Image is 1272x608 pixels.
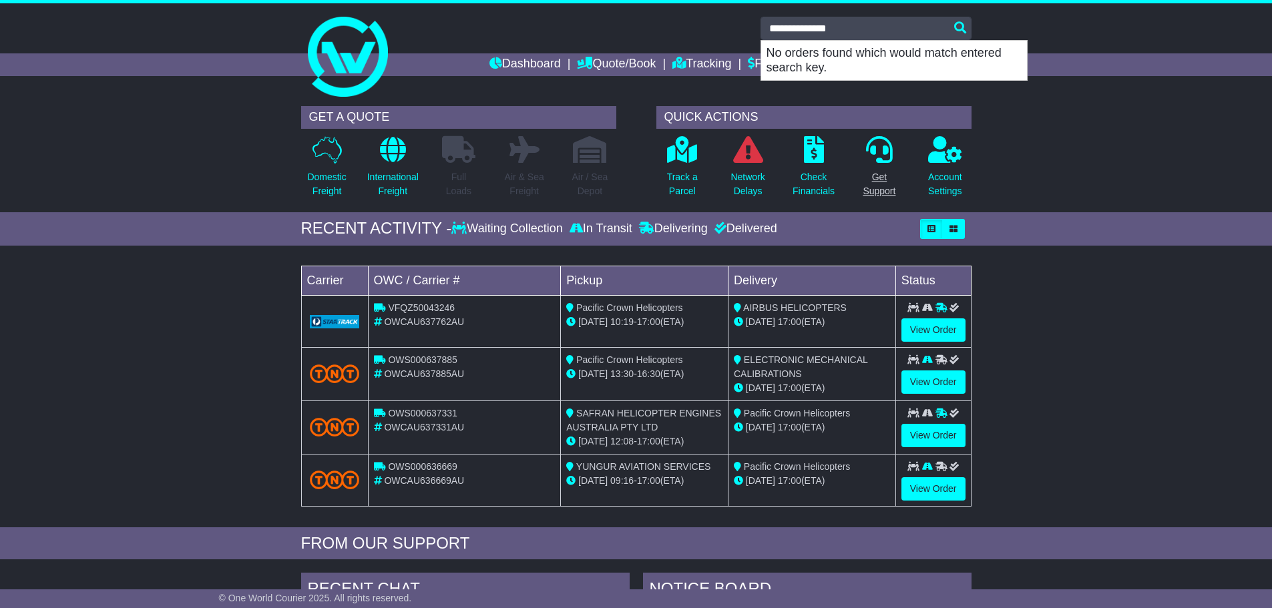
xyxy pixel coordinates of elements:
span: 10:19 [610,316,634,327]
div: FROM OUR SUPPORT [301,534,972,553]
div: Delivering [636,222,711,236]
span: 17:00 [778,475,801,486]
span: OWS000637885 [388,354,457,365]
span: OWS000637331 [388,408,457,418]
p: Air & Sea Freight [505,170,544,198]
a: CheckFinancials [792,135,835,206]
a: InternationalFreight [367,135,419,206]
p: Domestic Freight [307,170,346,198]
span: Pacific Crown Helicopters [744,461,851,472]
div: RECENT ACTIVITY - [301,219,452,238]
span: [DATE] [578,316,608,327]
p: International Freight [367,170,419,198]
span: 17:00 [637,475,660,486]
div: - (ETA) [566,367,722,381]
span: Pacific Crown Helicopters [576,302,683,313]
div: (ETA) [734,420,890,434]
span: Pacific Crown Helicopters [744,408,851,418]
p: Network Delays [730,170,765,198]
span: OWCAU637331AU [384,422,464,432]
span: [DATE] [578,368,608,379]
span: OWS000636669 [388,461,457,472]
a: GetSupport [862,135,896,206]
a: View Order [901,370,966,394]
a: Tracking [672,53,731,76]
p: Check Financials [793,170,835,198]
div: - (ETA) [566,474,722,488]
div: QUICK ACTIONS [656,106,972,129]
a: NetworkDelays [730,135,765,206]
span: VFQZ50043246 [388,302,455,313]
p: Air / Sea Depot [572,170,608,198]
span: [DATE] [746,475,775,486]
div: In Transit [566,222,636,236]
span: [DATE] [578,436,608,446]
span: 09:16 [610,475,634,486]
span: Pacific Crown Helicopters [576,354,683,365]
a: AccountSettings [927,135,963,206]
div: Delivered [711,222,777,236]
span: 17:00 [778,382,801,393]
div: - (ETA) [566,434,722,448]
img: TNT_Domestic.png [310,418,360,436]
span: ELECTRONIC MECHANICAL CALIBRATIONS [734,354,867,379]
span: YUNGUR AVIATION SERVICES [576,461,711,472]
span: [DATE] [578,475,608,486]
div: (ETA) [734,474,890,488]
span: AIRBUS HELICOPTERS [743,302,847,313]
td: Carrier [301,266,368,295]
p: Get Support [863,170,895,198]
img: TNT_Domestic.png [310,471,360,489]
a: View Order [901,318,966,342]
img: TNT_Domestic.png [310,364,360,382]
span: 17:00 [637,316,660,327]
a: DomesticFreight [306,135,347,206]
p: Account Settings [928,170,962,198]
a: Financials [748,53,809,76]
span: [DATE] [746,382,775,393]
span: OWCAU637885AU [384,368,464,379]
span: © One World Courier 2025. All rights reserved. [219,593,412,603]
td: OWC / Carrier # [368,266,561,295]
div: (ETA) [734,381,890,395]
td: Pickup [561,266,728,295]
a: Quote/Book [577,53,656,76]
a: Track aParcel [666,135,698,206]
span: SAFRAN HELICOPTER ENGINES AUSTRALIA PTY LTD [566,408,721,432]
p: Track a Parcel [667,170,698,198]
span: OWCAU636669AU [384,475,464,486]
p: Full Loads [442,170,475,198]
span: 17:00 [778,316,801,327]
span: 13:30 [610,368,634,379]
div: - (ETA) [566,315,722,329]
span: 17:00 [778,422,801,432]
span: OWCAU637762AU [384,316,464,327]
div: (ETA) [734,315,890,329]
p: No orders found which would match entered search key. [761,41,1027,80]
span: [DATE] [746,422,775,432]
div: GET A QUOTE [301,106,616,129]
div: Waiting Collection [451,222,566,236]
span: 12:08 [610,436,634,446]
span: 17:00 [637,436,660,446]
a: View Order [901,477,966,501]
span: [DATE] [746,316,775,327]
span: 16:30 [637,368,660,379]
a: Dashboard [489,53,561,76]
a: View Order [901,424,966,447]
td: Status [895,266,971,295]
img: GetCarrierServiceLogo [310,315,360,328]
td: Delivery [728,266,895,295]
